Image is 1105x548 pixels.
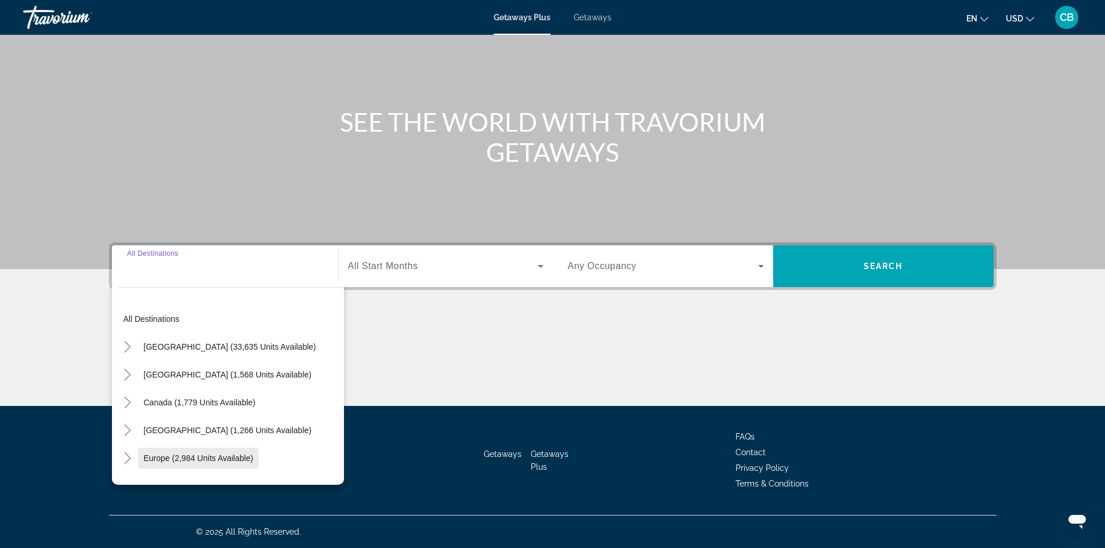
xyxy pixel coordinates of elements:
[484,449,521,459] a: Getaways
[966,10,988,27] button: Change language
[736,463,789,473] a: Privacy Policy
[864,262,903,271] span: Search
[196,527,301,536] span: © 2025 All Rights Reserved.
[144,426,311,435] span: [GEOGRAPHIC_DATA] (1,266 units available)
[1060,12,1074,23] span: CB
[118,309,344,329] button: All destinations
[531,449,568,471] a: Getaways Plus
[144,342,316,351] span: [GEOGRAPHIC_DATA] (33,635 units available)
[138,392,262,413] button: Canada (1,779 units available)
[736,479,809,488] a: Terms & Conditions
[494,13,550,22] a: Getaways Plus
[118,420,138,441] button: Toggle Caribbean & Atlantic Islands (1,266 units available)
[23,2,139,32] a: Travorium
[112,245,994,287] div: Search widget
[144,453,253,463] span: Europe (2,984 units available)
[138,364,317,385] button: [GEOGRAPHIC_DATA] (1,568 units available)
[736,448,766,457] a: Contact
[966,14,977,23] span: en
[736,432,755,441] a: FAQs
[1006,10,1034,27] button: Change currency
[127,249,179,257] span: All Destinations
[1059,502,1096,539] iframe: Button to launch messaging window
[1052,5,1082,30] button: User Menu
[1006,14,1023,23] span: USD
[118,393,138,413] button: Toggle Canada (1,779 units available)
[118,365,138,385] button: Toggle Mexico (1,568 units available)
[348,261,418,271] span: All Start Months
[124,314,180,324] span: All destinations
[574,13,611,22] a: Getaways
[118,448,138,469] button: Toggle Europe (2,984 units available)
[138,336,322,357] button: [GEOGRAPHIC_DATA] (33,635 units available)
[138,448,259,469] button: Europe (2,984 units available)
[773,245,994,287] button: Search
[335,107,770,167] h1: SEE THE WORLD WITH TRAVORIUM GETAWAYS
[138,476,311,496] button: [GEOGRAPHIC_DATA] (217 units available)
[568,261,637,271] span: Any Occupancy
[144,398,256,407] span: Canada (1,779 units available)
[118,476,138,496] button: Toggle Australia (217 units available)
[118,337,138,357] button: Toggle United States (33,635 units available)
[144,370,311,379] span: [GEOGRAPHIC_DATA] (1,568 units available)
[138,420,317,441] button: [GEOGRAPHIC_DATA] (1,266 units available)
